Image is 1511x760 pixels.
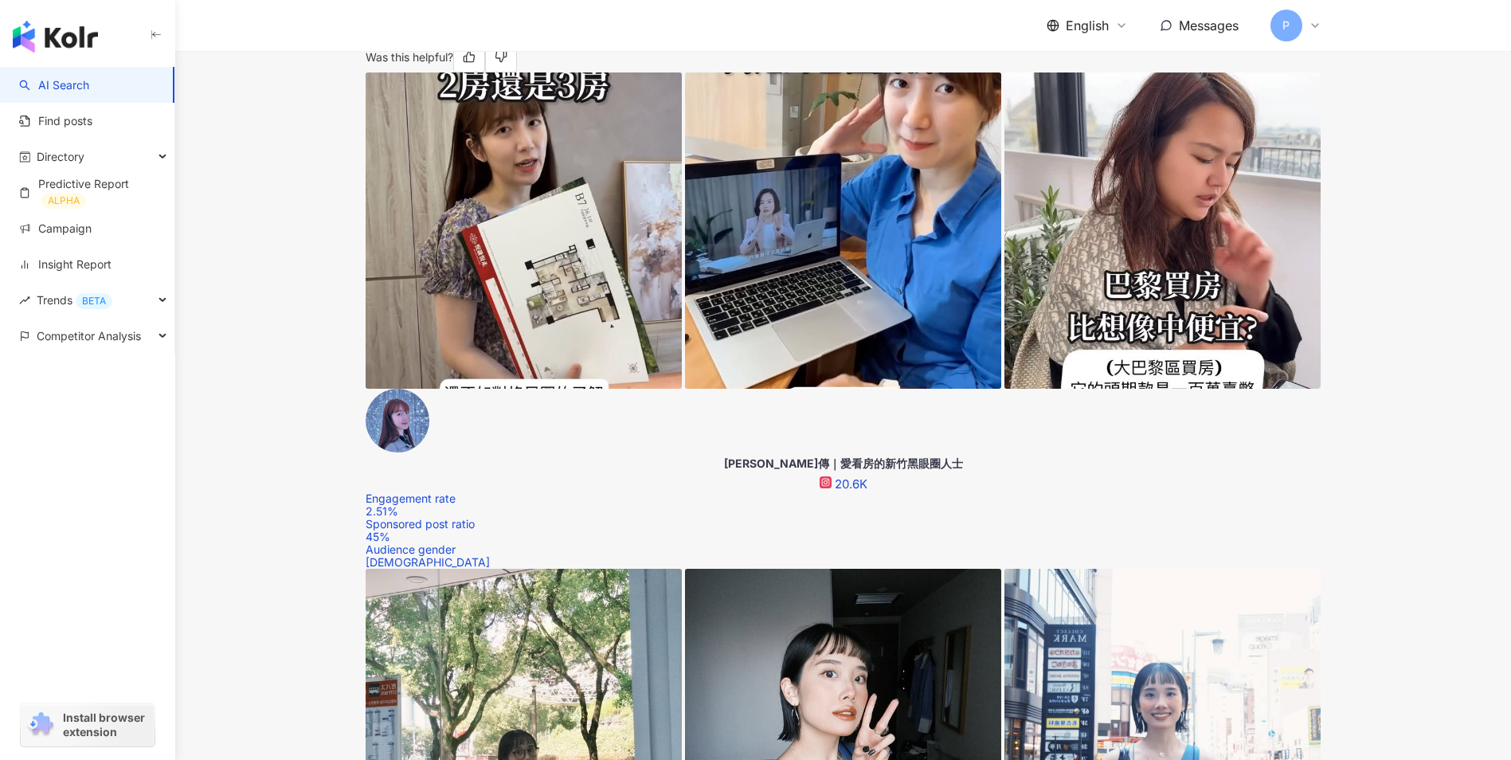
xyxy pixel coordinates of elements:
img: post-image [1004,72,1321,389]
a: chrome extensionInstall browser extension [21,703,155,746]
span: Install browser extension [63,711,150,739]
img: KOL Avatar [366,389,429,452]
a: KOL Avatar [366,441,429,455]
div: 2.51% [366,505,1321,518]
div: Audience gender [366,543,1321,556]
a: Predictive ReportALPHA [19,176,162,209]
div: 45% [366,531,1321,543]
span: Messages [1179,18,1239,33]
span: English [1066,17,1109,34]
span: Directory [37,139,84,174]
span: P [1282,17,1290,34]
span: Competitor Analysis [37,318,141,354]
div: Sponsored post ratio [366,518,1321,531]
div: [PERSON_NAME]傳｜愛看房的新竹黑眼圈人士 [724,456,963,472]
span: Trends [37,282,112,318]
img: post-image [366,72,682,389]
a: Campaign [19,221,92,237]
a: Find posts [19,113,92,129]
img: post-image [685,72,1001,389]
a: [PERSON_NAME]傳｜愛看房的新竹黑眼圈人士20.6KEngagement rate2.51%Sponsored post ratio45%Audience gender[DEMOGRA... [366,456,1321,570]
a: Insight Report [19,257,112,272]
div: BETA [76,293,112,309]
img: logo [13,21,98,53]
a: searchAI Search [19,77,89,93]
div: [DEMOGRAPHIC_DATA] [366,556,1321,569]
span: rise [19,295,30,306]
div: Engagement rate [366,492,1321,505]
div: 20.6K [835,476,867,492]
img: chrome extension [25,712,56,738]
div: Was this helpful? [366,41,1321,72]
